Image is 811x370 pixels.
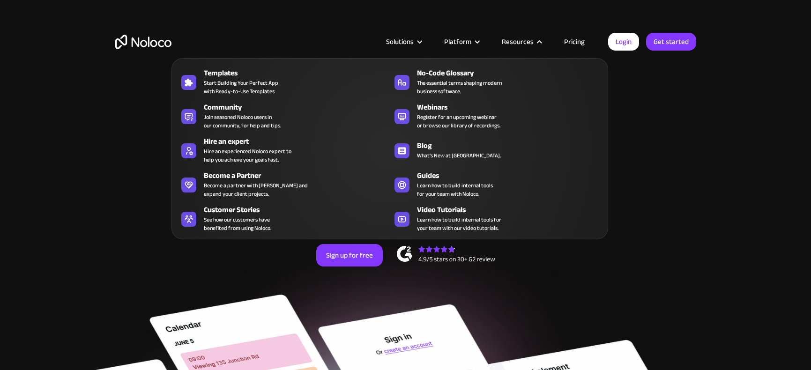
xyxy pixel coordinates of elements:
span: The essential terms shaping modern business software. [417,79,502,96]
a: Login [608,33,639,51]
span: Learn how to build internal tools for your team with our video tutorials. [417,215,501,232]
span: Register for an upcoming webinar or browse our library of recordings. [417,113,500,130]
div: Blog [417,140,607,151]
a: Customer StoriesSee how our customers havebenefited from using Noloco. [177,202,390,234]
div: Resources [502,36,534,48]
div: Guides [417,170,607,181]
div: Become a partner with [PERSON_NAME] and expand your client projects. [204,181,308,198]
div: Platform [432,36,490,48]
div: Solutions [386,36,414,48]
div: Video Tutorials [417,204,607,215]
a: Get started [646,33,696,51]
a: Video TutorialsLearn how to build internal tools foryour team with our video tutorials. [390,202,603,234]
span: See how our customers have benefited from using Noloco. [204,215,271,232]
a: TemplatesStart Building Your Perfect Appwith Ready-to-Use Templates [177,66,390,97]
span: Start Building Your Perfect App with Ready-to-Use Templates [204,79,278,96]
div: Customer Stories [204,204,394,215]
div: Templates [204,67,394,79]
div: Hire an expert [204,136,394,147]
a: WebinarsRegister for an upcoming webinaror browse our library of recordings. [390,100,603,132]
span: Learn how to build internal tools for your team with Noloco. [417,181,493,198]
div: Webinars [417,102,607,113]
div: No-Code Glossary [417,67,607,79]
span: Join seasoned Noloco users in our community, for help and tips. [204,113,281,130]
a: home [115,35,171,49]
div: Become a Partner [204,170,394,181]
a: Become a PartnerBecome a partner with [PERSON_NAME] andexpand your client projects. [177,168,390,200]
div: Hire an experienced Noloco expert to help you achieve your goals fast. [204,147,291,164]
a: Pricing [552,36,596,48]
div: Community [204,102,394,113]
a: No-Code GlossaryThe essential terms shaping modernbusiness software. [390,66,603,97]
a: GuidesLearn how to build internal toolsfor your team with Noloco. [390,168,603,200]
a: Hire an expertHire an experienced Noloco expert tohelp you achieve your goals fast. [177,134,390,166]
div: Platform [444,36,471,48]
div: Resources [490,36,552,48]
h2: Business Apps for Teams [115,96,696,171]
span: What's New at [GEOGRAPHIC_DATA]. [417,151,501,160]
a: CommunityJoin seasoned Noloco users inour community, for help and tips. [177,100,390,132]
a: Sign up for free [316,244,383,266]
a: BlogWhat's New at [GEOGRAPHIC_DATA]. [390,134,603,166]
div: Solutions [374,36,432,48]
nav: Resources [171,45,608,239]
